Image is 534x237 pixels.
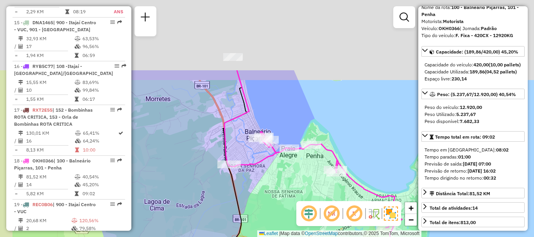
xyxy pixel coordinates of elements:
img: Fluxo de ruas [367,207,380,220]
a: Leaflet [259,231,278,236]
span: Total de atividades: [430,205,478,211]
div: Peso disponível: [425,118,521,125]
div: Tempo em [GEOGRAPHIC_DATA]: [425,146,521,153]
i: % de utilização do peso [75,131,81,135]
div: Tempo total em rota: 09:02 [421,143,525,185]
i: Distância Total [18,131,23,135]
td: 09:02 [82,190,122,198]
div: Total de itens: [430,219,476,226]
div: Peso: (5.237,67/12.920,00) 40,54% [421,101,525,128]
span: RYB5C77 [32,63,53,69]
div: Capacidade: (189,86/420,00) 45,20% [421,58,525,86]
td: 2 [26,225,71,232]
td: 06:17 [82,95,122,103]
i: % de utilização da cubagem [72,226,77,231]
a: Zoom out [405,214,417,226]
strong: 14 [472,205,478,211]
td: = [14,8,18,16]
i: Tempo total em rota [75,97,79,102]
i: % de utilização do peso [75,175,81,179]
span: 19 - [14,201,96,214]
td: 06:59 [82,52,122,59]
span: Capacidade: (189,86/420,00) 45,20% [436,49,518,55]
strong: F. Fixa - 420CX - 12920KG [455,32,513,38]
td: 10 [26,86,74,94]
em: Rota exportada [117,20,122,25]
div: Tempo paradas: [425,153,521,160]
span: OKH0366 [32,158,54,164]
a: Total de atividades:14 [421,202,525,213]
td: 16 [26,137,75,145]
strong: 230,14 [452,76,467,82]
i: Tempo total em rota [65,9,69,14]
a: Exibir filtros [396,9,412,25]
span: | Jornada: [460,25,497,31]
td: 5,82 KM [26,190,74,198]
td: 10:00 [82,146,118,154]
strong: (10,00 pallets) [489,62,521,68]
div: Previsão de retorno: [425,168,521,175]
div: Peso Utilizado: [425,111,521,118]
span: | 108 -Itajaí - [GEOGRAPHIC_DATA]/[GEOGRAPHIC_DATA] [14,63,113,76]
span: Peso do veículo: [425,104,482,110]
em: Opções [110,107,115,112]
a: Total de itens:813,00 [421,217,525,227]
div: Veículo: [421,25,525,32]
td: ANS [105,8,124,16]
i: Rota otimizada [118,131,123,135]
a: Peso: (5.237,67/12.920,00) 40,54% [421,89,525,99]
a: OpenStreetMap [305,231,338,236]
a: Capacidade: (189,86/420,00) 45,20% [421,46,525,57]
strong: Padrão [481,25,497,31]
em: Opções [115,64,119,68]
td: 17 [26,43,74,50]
strong: [DATE] 16:02 [468,168,496,174]
i: Total de Atividades [18,139,23,143]
td: / [14,86,18,94]
i: Tempo total em rota [75,148,79,152]
span: Exibir NR [322,204,341,223]
td: 99,84% [82,86,122,94]
i: % de utilização da cubagem [75,44,81,49]
div: Map data © contributors,© 2025 TomTom, Microsoft [257,230,421,237]
td: 8,13 KM [26,146,75,154]
span: 18 - [14,158,91,171]
i: Total de Atividades [18,44,23,49]
span: Ocultar deslocamento [299,204,318,223]
td: 45,20% [82,181,122,189]
span: | 152 - Bombinhas ROTA CRITICA, 153 - Orla de Bombinhas ROTA CRITICA [14,107,93,127]
strong: (04,52 pallets) [485,69,517,75]
div: Distância Total: [430,190,490,197]
strong: 813,00 [461,219,476,225]
em: Rota exportada [117,202,122,207]
a: Nova sessão e pesquisa [138,9,153,27]
div: Tipo do veículo: [421,32,525,39]
em: Opções [110,158,115,163]
i: Total de Atividades [18,182,23,187]
i: % de utilização do peso [75,36,81,41]
div: Capacidade Utilizada: [425,68,521,75]
span: 81,52 KM [469,191,490,196]
span: | [279,231,280,236]
i: % de utilização do peso [72,218,77,223]
td: 32,93 KM [26,35,74,43]
i: % de utilização da cubagem [75,88,81,93]
i: Distância Total [18,218,23,223]
span: | 900 - Itajaí Centro - VUC, 901 - [GEOGRAPHIC_DATA] [14,20,96,32]
span: Exibir rótulo [345,204,364,223]
span: + [409,203,414,213]
td: 20,68 KM [26,217,71,225]
em: Opções [110,20,115,25]
td: = [14,95,18,103]
span: RXT2E55 [32,107,52,113]
strong: 12.920,00 [460,104,482,110]
span: − [409,215,414,225]
td: 63,53% [82,35,122,43]
i: % de utilização do peso [75,80,81,85]
a: Distância Total:81,52 KM [421,188,525,198]
div: Motorista: [421,18,525,25]
i: Tempo total em rota [75,191,79,196]
td: / [14,137,18,145]
em: Rota exportada [117,107,122,112]
strong: [DATE] 07:00 [463,161,491,167]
